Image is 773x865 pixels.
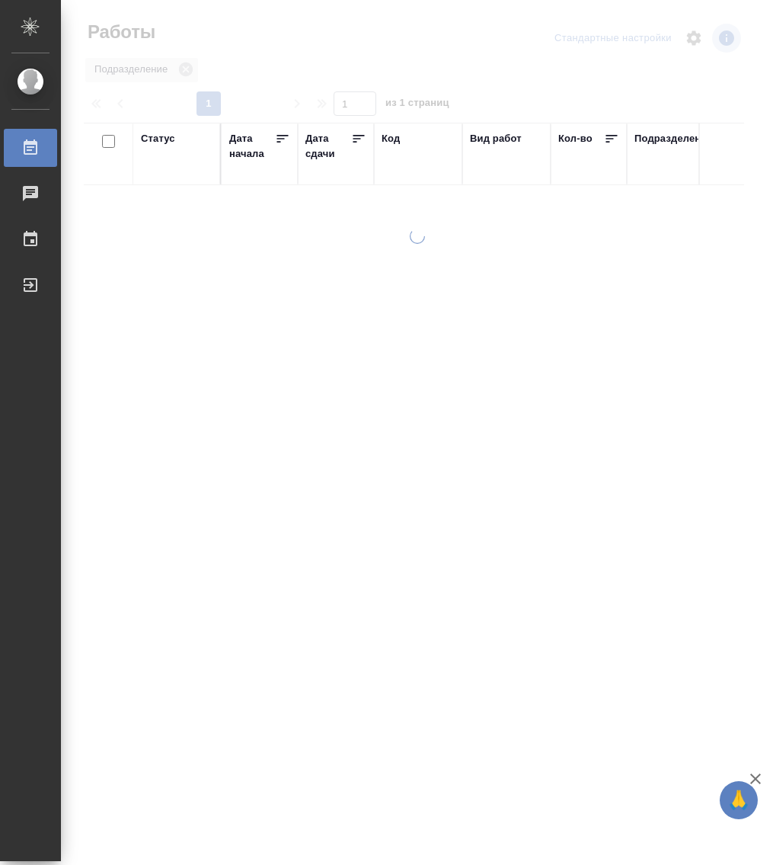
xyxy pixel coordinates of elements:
div: Дата сдачи [305,131,351,162]
div: Подразделение [634,131,713,146]
div: Дата начала [229,131,275,162]
button: 🙏 [720,781,758,819]
span: 🙏 [726,784,752,816]
div: Код [382,131,400,146]
div: Кол-во [558,131,593,146]
div: Статус [141,131,175,146]
div: Вид работ [470,131,522,146]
